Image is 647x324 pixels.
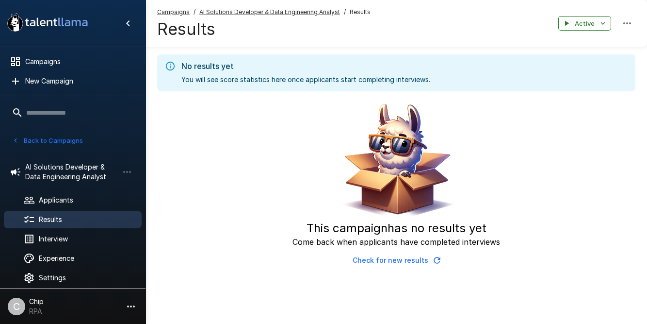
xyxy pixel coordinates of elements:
div: No results yet [181,60,430,72]
img: Animated document [336,99,457,221]
p: Come back when applicants have completed interviews [292,236,500,248]
span: Results [350,7,371,17]
u: AI Solutions Developer & Data Engineering Analyst [199,8,340,16]
span: / [194,7,195,17]
button: Active [558,16,611,31]
span: / [344,7,346,17]
button: Check for new results [349,252,444,270]
u: Campaigns [157,8,190,16]
h4: Results [157,19,371,39]
div: You will see score statistics here once applicants start completing interviews. [181,57,430,88]
h5: This campaign has no results yet [307,221,486,236]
